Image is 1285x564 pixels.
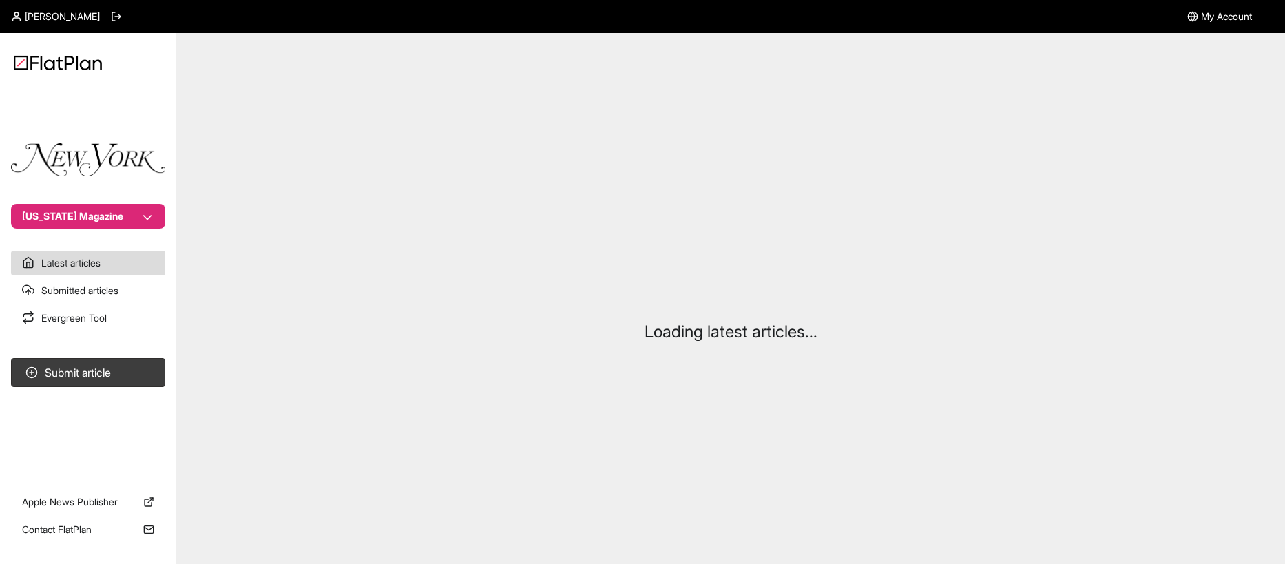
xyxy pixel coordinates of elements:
[11,204,165,229] button: [US_STATE] Magazine
[645,321,817,343] p: Loading latest articles...
[11,517,165,542] a: Contact FlatPlan
[1201,10,1252,23] span: My Account
[11,10,100,23] a: [PERSON_NAME]
[11,490,165,514] a: Apple News Publisher
[25,10,100,23] span: [PERSON_NAME]
[11,251,165,275] a: Latest articles
[14,55,102,70] img: Logo
[11,278,165,303] a: Submitted articles
[11,143,165,176] img: Publication Logo
[11,358,165,387] button: Submit article
[11,306,165,331] a: Evergreen Tool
